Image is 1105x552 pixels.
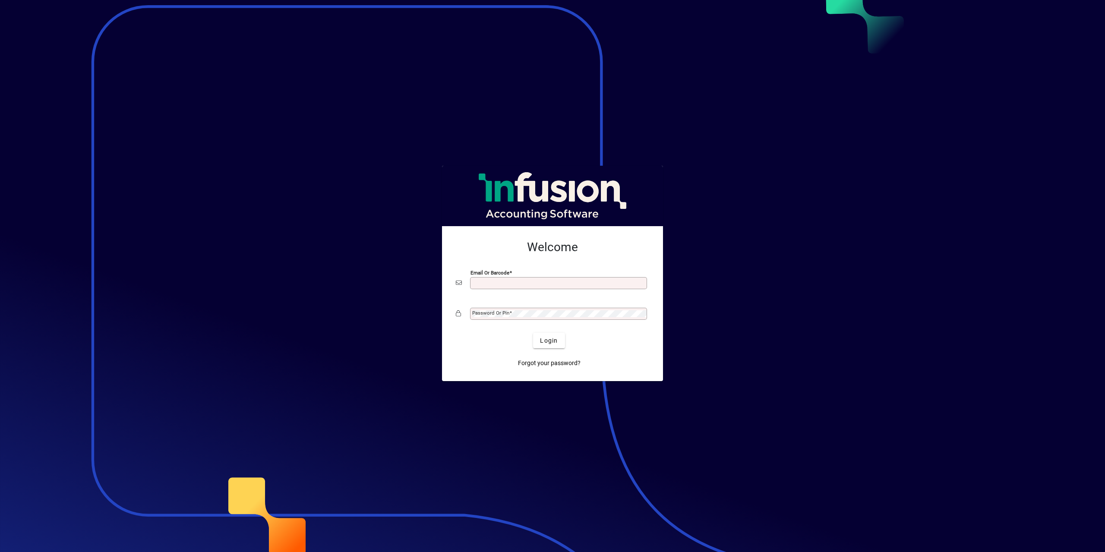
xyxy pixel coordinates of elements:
[515,355,584,371] a: Forgot your password?
[533,333,565,348] button: Login
[518,359,581,368] span: Forgot your password?
[470,270,509,276] mat-label: Email or Barcode
[456,240,649,255] h2: Welcome
[540,336,558,345] span: Login
[472,310,509,316] mat-label: Password or Pin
